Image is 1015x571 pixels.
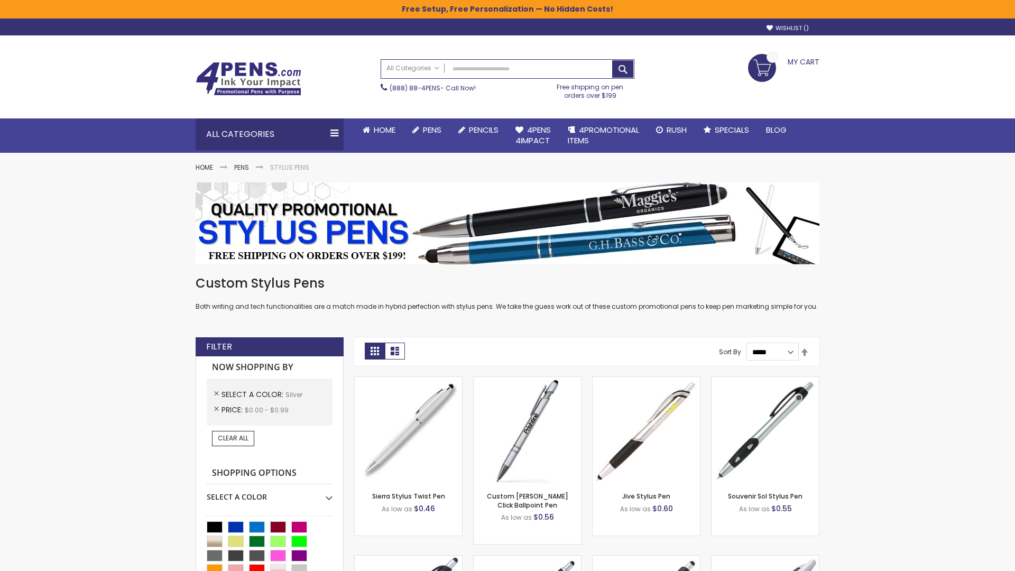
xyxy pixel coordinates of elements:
[207,462,333,485] strong: Shopping Options
[501,513,532,522] span: As low as
[354,118,404,142] a: Home
[622,492,670,501] a: Jive Stylus Pen
[487,492,568,509] a: Custom [PERSON_NAME] Click Ballpoint Pen
[386,64,439,72] span: All Categories
[196,275,819,311] div: Both writing and tech functionalities are a match made in hybrid perfection with stylus pens. We ...
[593,555,700,564] a: Souvenir® Emblem Stylus Pen-Silver
[652,503,673,514] span: $0.60
[207,356,333,379] strong: Now Shopping by
[474,555,581,564] a: Epiphany Stylus Pens-Silver
[469,124,499,135] span: Pencils
[222,389,285,400] span: Select A Color
[355,376,462,385] a: Stypen-35-Silver
[568,124,639,146] span: 4PROMOTIONAL ITEMS
[365,343,385,360] strong: Grid
[593,377,700,484] img: Jive Stylus Pen-Silver
[206,341,232,353] strong: Filter
[212,431,254,446] a: Clear All
[767,24,809,32] a: Wishlist
[712,377,819,484] img: Souvenir Sol Stylus Pen-Silver
[593,376,700,385] a: Jive Stylus Pen-Silver
[390,84,440,93] a: (888) 88-4PENS
[245,406,289,415] span: $0.00 - $0.99
[234,163,249,172] a: Pens
[390,84,476,93] span: - Call Now!
[414,503,435,514] span: $0.46
[712,376,819,385] a: Souvenir Sol Stylus Pen-Silver
[382,504,412,513] span: As low as
[372,492,445,501] a: Sierra Stylus Twist Pen
[218,434,248,443] span: Clear All
[712,555,819,564] a: Twist Highlighter-Pen Stylus Combo-Silver
[667,124,687,135] span: Rush
[695,118,758,142] a: Specials
[758,118,795,142] a: Blog
[196,62,301,96] img: 4Pens Custom Pens and Promotional Products
[719,347,741,356] label: Sort By
[270,163,309,172] strong: Stylus Pens
[222,404,245,415] span: Price
[546,79,635,100] div: Free shipping on pen orders over $199
[285,390,302,399] span: Silver
[374,124,395,135] span: Home
[423,124,441,135] span: Pens
[766,124,787,135] span: Blog
[507,118,559,153] a: 4Pens4impact
[355,555,462,564] a: React Stylus Grip Pen-Silver
[728,492,802,501] a: Souvenir Sol Stylus Pen
[196,275,819,292] h1: Custom Stylus Pens
[474,377,581,484] img: Custom Alex II Click Ballpoint Pen-Silver
[620,504,651,513] span: As low as
[515,124,551,146] span: 4Pens 4impact
[533,512,554,522] span: $0.56
[404,118,450,142] a: Pens
[739,504,770,513] span: As low as
[196,118,344,150] div: All Categories
[196,182,819,264] img: Stylus Pens
[715,124,749,135] span: Specials
[474,376,581,385] a: Custom Alex II Click Ballpoint Pen-Silver
[559,118,648,153] a: 4PROMOTIONALITEMS
[196,163,213,172] a: Home
[648,118,695,142] a: Rush
[771,503,792,514] span: $0.55
[381,60,445,77] a: All Categories
[450,118,507,142] a: Pencils
[207,484,333,502] div: Select A Color
[355,377,462,484] img: Stypen-35-Silver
